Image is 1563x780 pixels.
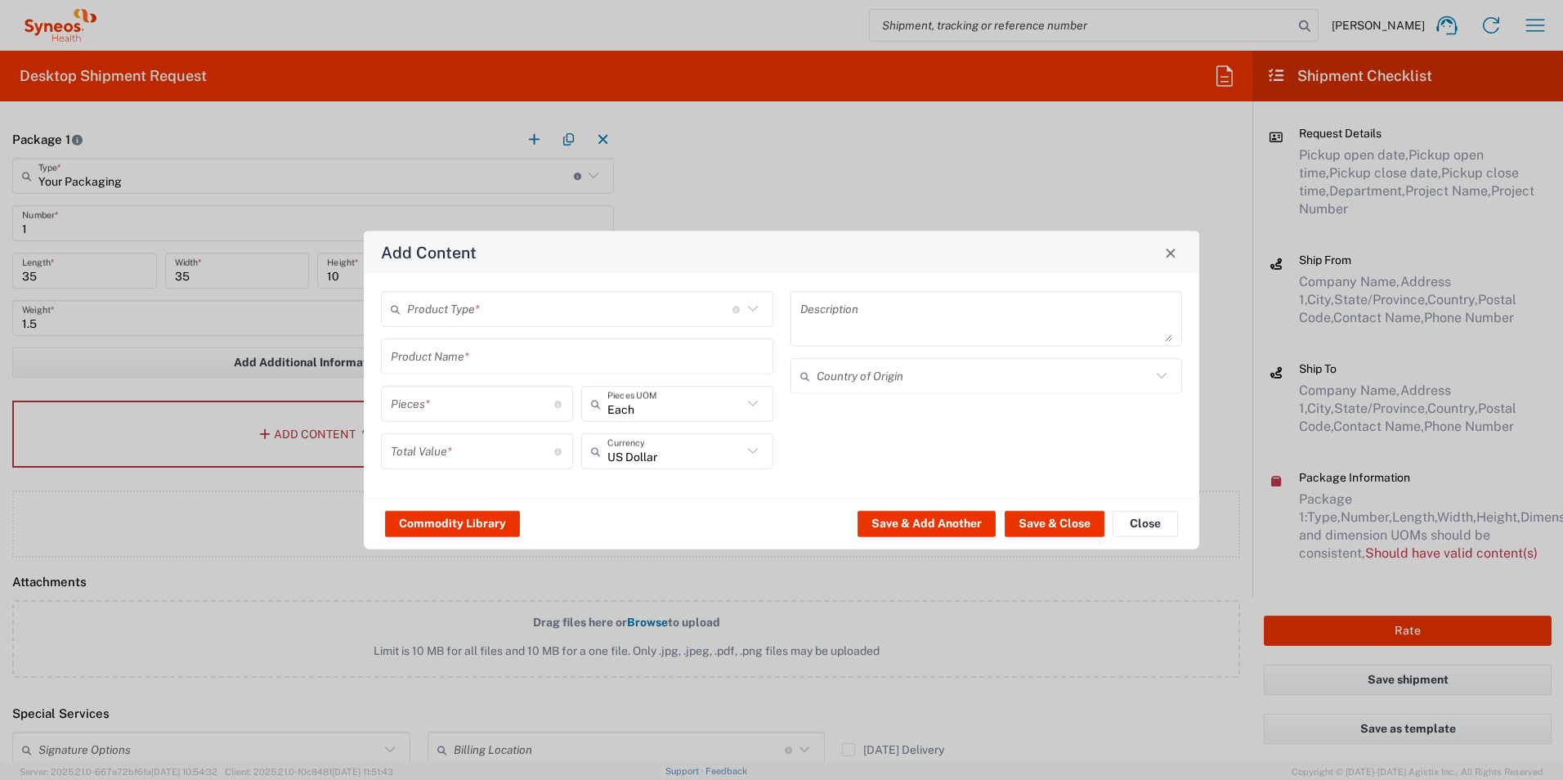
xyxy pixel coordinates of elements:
[385,510,520,536] button: Commodity Library
[1113,510,1178,536] button: Close
[858,510,996,536] button: Save & Add Another
[1159,241,1182,264] button: Close
[381,240,477,264] h4: Add Content
[1005,510,1104,536] button: Save & Close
